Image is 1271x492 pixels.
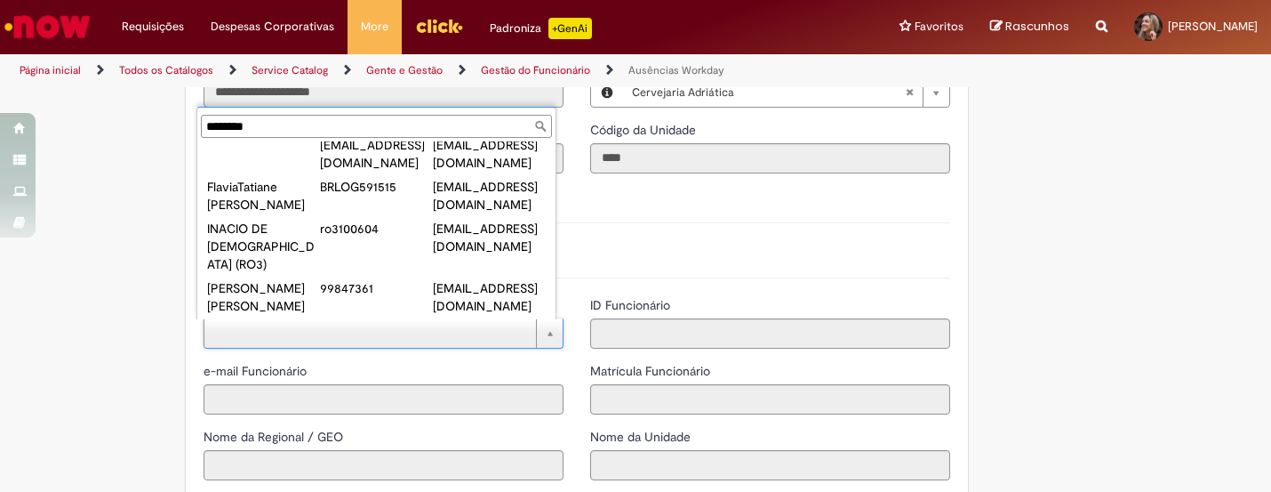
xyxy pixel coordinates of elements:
[207,220,320,273] div: INACIO DE [DEMOGRAPHIC_DATA] (RO3)
[197,141,556,319] ul: Funcionário(s)
[433,279,546,315] div: [EMAIL_ADDRESS][DOMAIN_NAME]
[207,178,320,214] div: FlaviaTatiane [PERSON_NAME]
[433,220,546,255] div: [EMAIL_ADDRESS][DOMAIN_NAME]
[320,118,433,172] div: [PERSON_NAME][EMAIL_ADDRESS][DOMAIN_NAME]
[433,118,546,172] div: [PERSON_NAME][EMAIL_ADDRESS][DOMAIN_NAME]
[320,279,433,297] div: 99847361
[320,178,433,196] div: BRLOG591515
[433,178,546,214] div: [EMAIL_ADDRESS][DOMAIN_NAME]
[207,279,320,315] div: [PERSON_NAME] [PERSON_NAME]
[320,220,433,238] div: ro3100604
